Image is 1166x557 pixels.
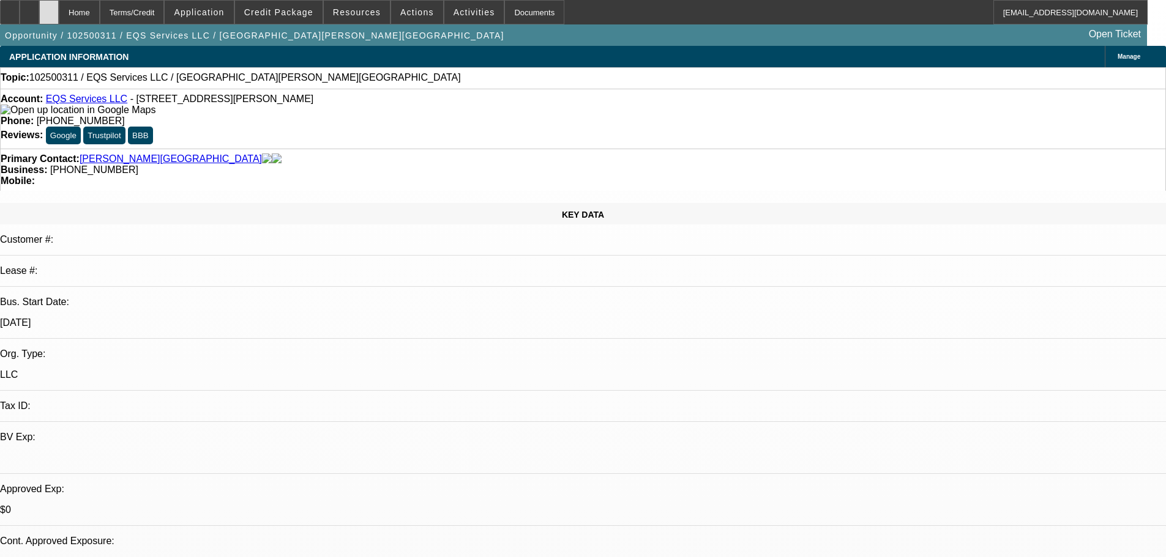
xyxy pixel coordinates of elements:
[1,72,29,83] strong: Topic:
[50,164,138,175] span: [PHONE_NUMBER]
[83,127,125,144] button: Trustpilot
[444,1,504,24] button: Activities
[9,52,129,62] span: APPLICATION INFORMATION
[1118,53,1140,60] span: Manage
[1,164,47,175] strong: Business:
[454,7,495,17] span: Activities
[333,7,381,17] span: Resources
[1084,24,1146,45] a: Open Ticket
[29,72,461,83] span: 102500311 / EQS Services LLC / [GEOGRAPHIC_DATA][PERSON_NAME][GEOGRAPHIC_DATA]
[1,105,155,116] img: Open up location in Google Maps
[130,94,314,104] span: - [STREET_ADDRESS][PERSON_NAME]
[1,175,35,186] strong: Mobile:
[1,94,43,104] strong: Account:
[1,105,155,115] a: View Google Maps
[324,1,390,24] button: Resources
[46,94,127,104] a: EQS Services LLC
[562,210,604,219] span: KEY DATA
[37,116,125,126] span: [PHONE_NUMBER]
[165,1,233,24] button: Application
[1,130,43,140] strong: Reviews:
[80,153,262,164] a: [PERSON_NAME][GEOGRAPHIC_DATA]
[262,153,272,164] img: facebook-icon.png
[1,153,80,164] strong: Primary Contact:
[46,127,81,144] button: Google
[174,7,224,17] span: Application
[244,7,313,17] span: Credit Package
[272,153,282,164] img: linkedin-icon.png
[400,7,434,17] span: Actions
[1,116,34,126] strong: Phone:
[235,1,323,24] button: Credit Package
[5,31,504,40] span: Opportunity / 102500311 / EQS Services LLC / [GEOGRAPHIC_DATA][PERSON_NAME][GEOGRAPHIC_DATA]
[128,127,153,144] button: BBB
[391,1,443,24] button: Actions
